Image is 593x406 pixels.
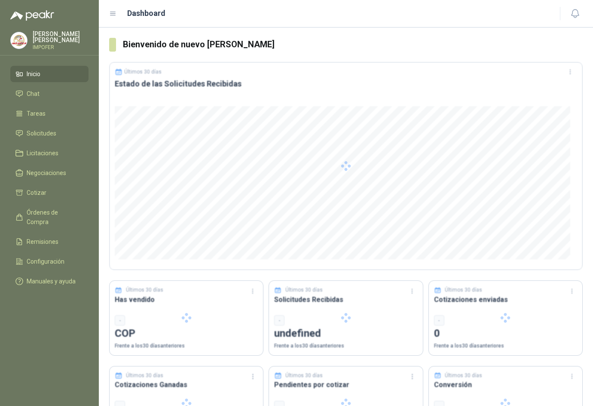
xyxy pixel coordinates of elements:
[27,129,56,138] span: Solicitudes
[27,69,40,79] span: Inicio
[123,38,583,51] h3: Bienvenido de nuevo [PERSON_NAME]
[33,45,89,50] p: IMPOFER
[10,10,54,21] img: Logo peakr
[10,273,89,289] a: Manuales y ayuda
[10,165,89,181] a: Negociaciones
[10,105,89,122] a: Tareas
[127,7,165,19] h1: Dashboard
[10,66,89,82] a: Inicio
[27,277,76,286] span: Manuales y ayuda
[27,89,40,98] span: Chat
[10,125,89,141] a: Solicitudes
[33,31,89,43] p: [PERSON_NAME] [PERSON_NAME]
[27,188,46,197] span: Cotizar
[27,109,46,118] span: Tareas
[10,253,89,270] a: Configuración
[10,185,89,201] a: Cotizar
[10,86,89,102] a: Chat
[27,208,80,227] span: Órdenes de Compra
[10,234,89,250] a: Remisiones
[10,204,89,230] a: Órdenes de Compra
[27,148,58,158] span: Licitaciones
[11,32,27,49] img: Company Logo
[10,145,89,161] a: Licitaciones
[27,257,64,266] span: Configuración
[27,168,66,178] span: Negociaciones
[27,237,58,246] span: Remisiones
